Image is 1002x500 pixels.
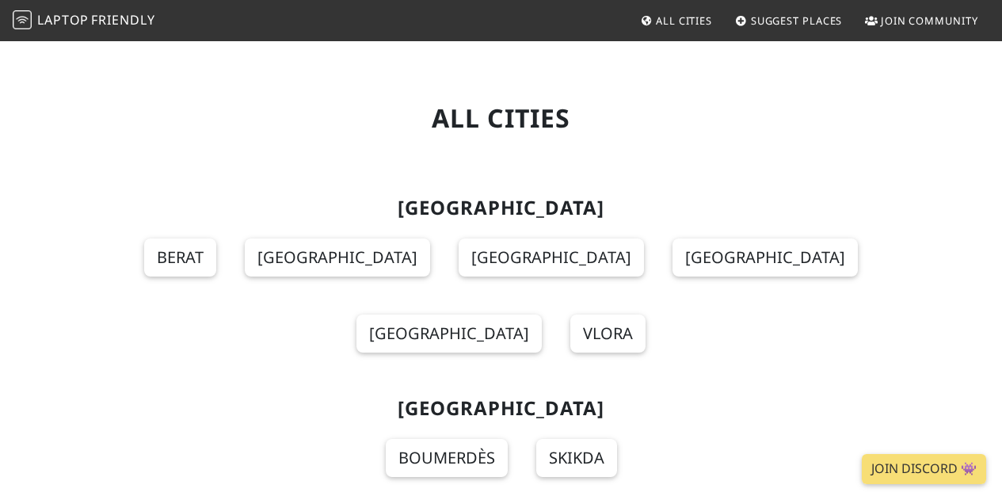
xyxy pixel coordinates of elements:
[144,239,216,277] a: Berat
[91,11,154,29] span: Friendly
[13,10,32,29] img: LaptopFriendly
[881,13,978,28] span: Join Community
[13,7,155,35] a: LaptopFriendly LaptopFriendly
[245,239,430,277] a: [GEOGRAPHIC_DATA]
[862,454,986,484] a: Join Discord 👾
[634,6,718,35] a: All Cities
[570,315,646,353] a: Vlora
[729,6,849,35] a: Suggest Places
[859,6,985,35] a: Join Community
[59,197,943,219] h2: [GEOGRAPHIC_DATA]
[751,13,843,28] span: Suggest Places
[672,239,858,277] a: [GEOGRAPHIC_DATA]
[656,13,712,28] span: All Cities
[386,439,508,477] a: Boumerdès
[459,239,644,277] a: [GEOGRAPHIC_DATA]
[37,11,89,29] span: Laptop
[59,397,943,420] h2: [GEOGRAPHIC_DATA]
[59,103,943,133] h1: All Cities
[356,315,542,353] a: [GEOGRAPHIC_DATA]
[536,439,617,477] a: Skikda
